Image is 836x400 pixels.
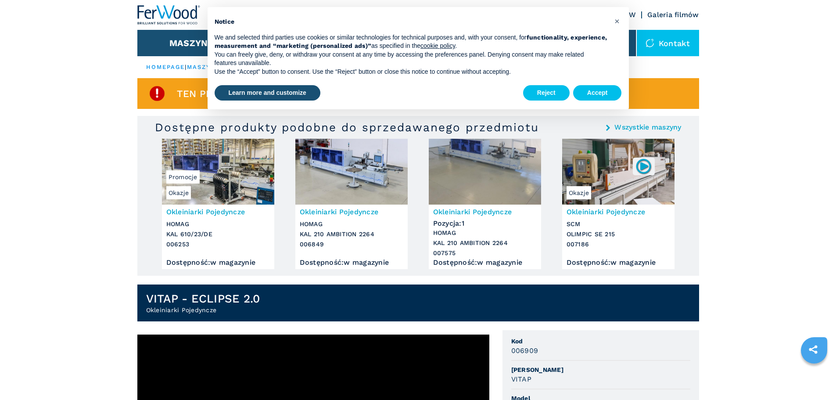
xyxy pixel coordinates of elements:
h1: VITAP - ECLIPSE 2.0 [146,292,260,306]
a: Okleiniarki Pojedyncze HOMAG KAL 210 AMBITION 2264Okleiniarki PojedynczePozycja:1HOMAGKAL 210 AMB... [429,139,541,269]
span: Promocje [166,170,200,184]
strong: functionality, experience, measurement and “marketing (personalized ads)” [215,34,607,50]
span: Okazje [567,186,592,199]
span: [PERSON_NAME] [511,365,690,374]
div: Dostępność : w magazynie [433,260,537,265]
h3: Okleiniarki Pojedyncze [567,207,670,217]
p: We and selected third parties use cookies or similar technologies for technical purposes and, wit... [215,33,608,50]
h3: HOMAG KAL 210 AMBITION 2264 007575 [433,228,537,258]
h3: HOMAG KAL 610/23/DE 006253 [166,219,270,249]
p: You can freely give, deny, or withdraw your consent at any time by accessing the preferences pane... [215,50,608,68]
iframe: Chat [799,360,829,393]
img: 007186 [635,158,652,175]
a: Galeria filmów [647,11,699,19]
h2: Okleiniarki Pojedyncze [146,306,260,314]
h2: Notice [215,18,608,26]
h3: HOMAG KAL 210 AMBITION 2264 006849 [300,219,403,249]
a: maszyny [187,64,221,70]
button: Maszyny [169,38,214,48]
div: Pozycja : 1 [433,217,537,226]
img: Kontakt [646,39,654,47]
div: Dostępność : w magazynie [567,260,670,265]
img: Ferwood [137,5,201,25]
button: Learn more and customize [215,85,320,101]
a: HOMEPAGE [146,64,185,70]
h3: Okleiniarki Pojedyncze [300,207,403,217]
span: Ten przedmiot jest już sprzedany [177,89,367,99]
img: SoldProduct [148,85,166,102]
a: sharethis [802,339,824,360]
a: Wszystkie maszyny [614,124,681,131]
a: Okleiniarki Pojedyncze HOMAG KAL 210 AMBITION 2264Okleiniarki PojedynczeHOMAGKAL 210 AMBITION 226... [295,139,408,269]
span: Okazje [166,186,191,199]
button: Accept [573,85,622,101]
h3: Okleiniarki Pojedyncze [166,207,270,217]
h3: 006909 [511,346,538,356]
img: Okleiniarki Pojedyncze HOMAG KAL 610/23/DE [162,139,274,205]
img: Okleiniarki Pojedyncze HOMAG KAL 210 AMBITION 2264 [429,139,541,205]
span: × [614,16,620,26]
img: Okleiniarki Pojedyncze HOMAG KAL 210 AMBITION 2264 [295,139,408,205]
p: Use the “Accept” button to consent. Use the “Reject” button or close this notice to continue with... [215,68,608,76]
button: Reject [523,85,570,101]
h3: SCM OLIMPIC SE 215 007186 [567,219,670,249]
button: Close this notice [610,14,624,28]
div: Dostępność : w magazynie [166,260,270,265]
h3: VITAP [511,374,531,384]
a: Okleiniarki Pojedyncze SCM OLIMPIC SE 215Okazje007186Okleiniarki PojedynczeSCMOLIMPIC SE 21500718... [562,139,675,269]
span: Kod [511,337,690,346]
h3: Dostępne produkty podobne do sprzedawanego przedmiotu [155,120,539,134]
a: cookie policy [420,42,455,49]
div: Kontakt [637,30,699,56]
a: Okleiniarki Pojedyncze HOMAG KAL 610/23/DEOkazjePromocjeOkleiniarki PojedynczeHOMAGKAL 610/23/DE0... [162,139,274,269]
span: | [185,64,187,70]
div: Dostępność : w magazynie [300,260,403,265]
h3: Okleiniarki Pojedyncze [433,207,537,217]
img: Okleiniarki Pojedyncze SCM OLIMPIC SE 215 [562,139,675,205]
